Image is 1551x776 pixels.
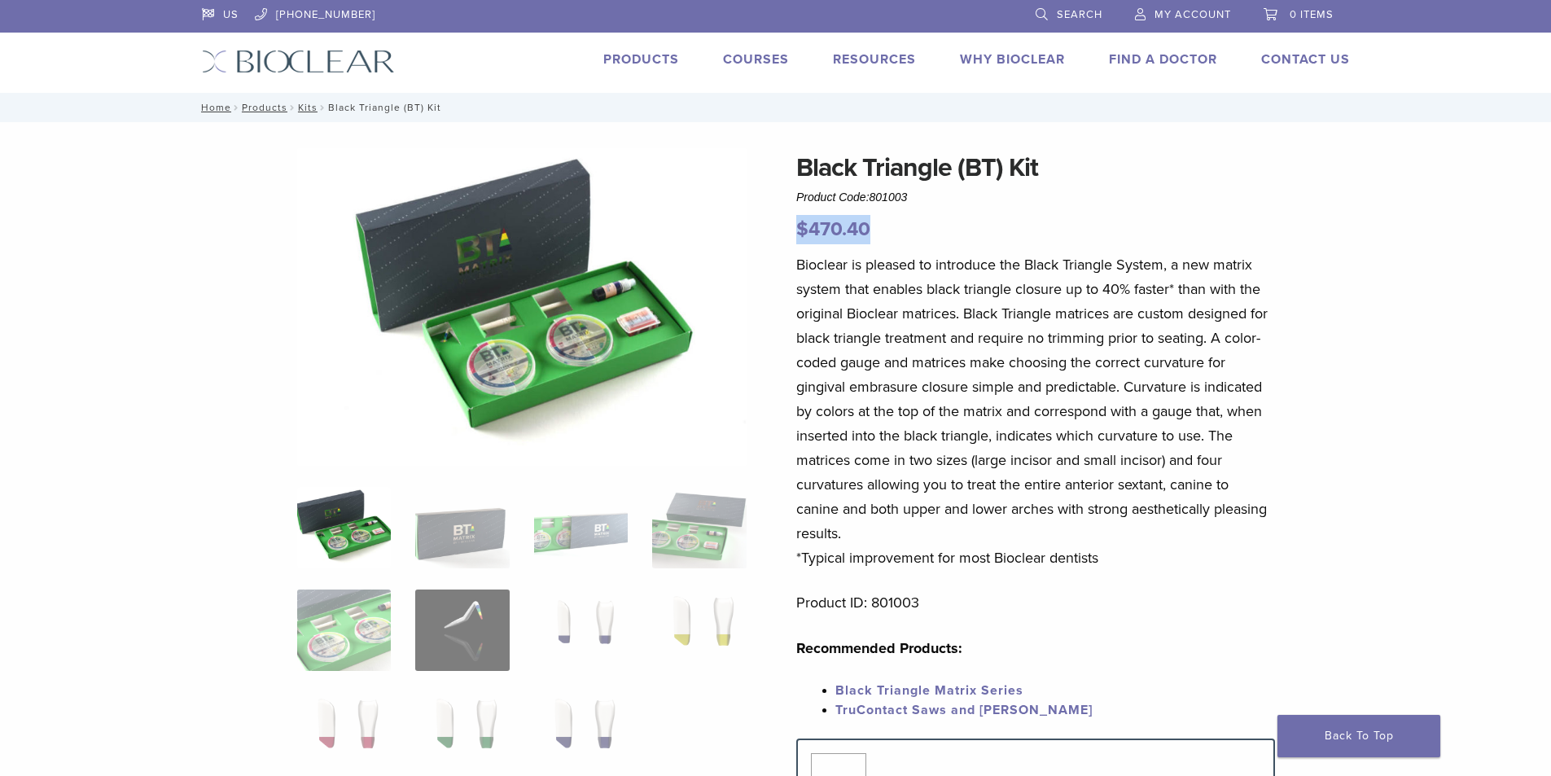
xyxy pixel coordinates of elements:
img: Black Triangle (BT) Kit - Image 7 [534,590,628,671]
a: Why Bioclear [960,51,1065,68]
p: Bioclear is pleased to introduce the Black Triangle System, a new matrix system that enables blac... [796,252,1275,570]
a: Contact Us [1261,51,1350,68]
img: Intro Black Triangle Kit-6 - Copy [297,148,747,466]
a: TruContact Saws and [PERSON_NAME] [835,702,1093,718]
a: Find A Doctor [1109,51,1217,68]
img: Black Triangle (BT) Kit - Image 10 [415,692,509,774]
span: 801003 [870,191,908,204]
img: Bioclear [202,50,395,73]
img: Black Triangle (BT) Kit - Image 8 [652,590,746,671]
span: 0 items [1290,8,1334,21]
a: Home [196,102,231,113]
span: $ [796,217,808,241]
p: Product ID: 801003 [796,590,1275,615]
img: Intro-Black-Triangle-Kit-6-Copy-e1548792917662-324x324.jpg [297,487,391,568]
span: / [318,103,328,112]
img: Black Triangle (BT) Kit - Image 6 [415,590,509,671]
span: / [287,103,298,112]
a: Black Triangle Matrix Series [835,682,1023,699]
span: Product Code: [796,191,907,204]
a: Courses [723,51,789,68]
a: Resources [833,51,916,68]
a: Products [242,102,287,113]
span: / [231,103,242,112]
span: My Account [1154,8,1231,21]
img: Black Triangle (BT) Kit - Image 11 [534,692,628,774]
strong: Recommended Products: [796,639,962,657]
nav: Black Triangle (BT) Kit [190,93,1362,122]
a: Products [603,51,679,68]
img: Black Triangle (BT) Kit - Image 2 [415,487,509,568]
bdi: 470.40 [796,217,870,241]
a: Back To Top [1277,715,1440,757]
h1: Black Triangle (BT) Kit [796,148,1275,187]
a: Kits [298,102,318,113]
img: Black Triangle (BT) Kit - Image 3 [534,487,628,568]
img: Black Triangle (BT) Kit - Image 4 [652,487,746,568]
span: Search [1057,8,1102,21]
img: Black Triangle (BT) Kit - Image 9 [297,692,391,774]
img: Black Triangle (BT) Kit - Image 5 [297,590,391,671]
